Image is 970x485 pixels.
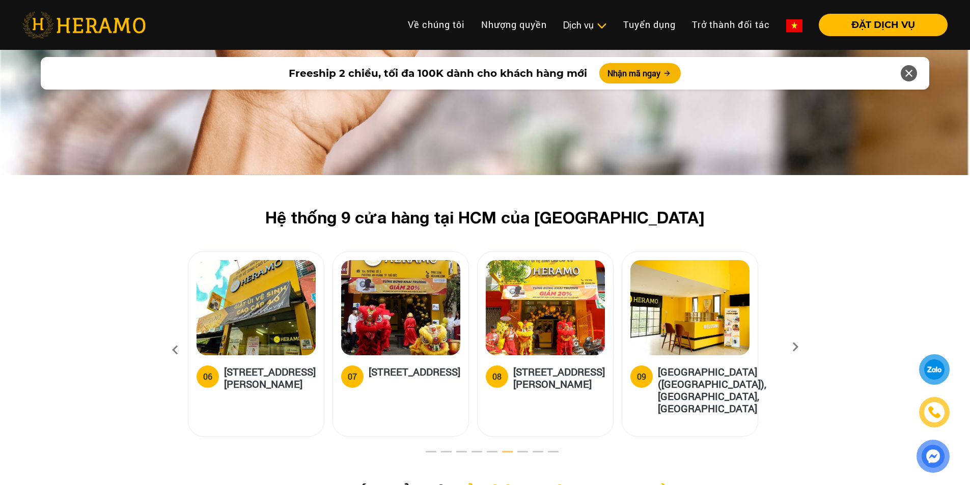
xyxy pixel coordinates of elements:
[658,365,766,414] h5: [GEOGRAPHIC_DATA] ([GEOGRAPHIC_DATA]), [GEOGRAPHIC_DATA], [GEOGRAPHIC_DATA]
[289,66,587,81] span: Freeship 2 chiều, tối đa 100K dành cho khách hàng mới
[811,20,948,30] a: ĐẶT DỊCH VỤ
[637,370,646,383] div: 09
[511,449,521,460] button: 7
[541,449,551,460] button: 9
[684,14,778,36] a: Trở thành đối tác
[450,449,460,460] button: 3
[473,14,555,36] a: Nhượng quyền
[434,449,445,460] button: 2
[927,405,941,419] img: phone-icon
[480,449,490,460] button: 5
[224,365,316,390] h5: [STREET_ADDRESS][PERSON_NAME]
[204,208,766,227] h2: Hệ thống 9 cửa hàng tại HCM của [GEOGRAPHIC_DATA]
[819,14,948,36] button: ĐẶT DỊCH VỤ
[630,260,750,355] img: heramo-parc-villa-dai-phuoc-island-dong-nai
[492,370,502,383] div: 08
[197,260,316,355] img: heramo-314-le-van-viet-phuong-tang-nhon-phu-b-quan-9
[203,370,212,383] div: 06
[400,14,473,36] a: Về chúng tôi
[599,63,681,83] button: Nhận mã ngay
[341,260,460,355] img: heramo-15a-duong-so-2-phuong-an-khanh-thu-duc
[465,449,475,460] button: 4
[513,365,605,390] h5: [STREET_ADDRESS][PERSON_NAME]
[486,260,605,355] img: heramo-398-duong-hoang-dieu-phuong-2-quan-4
[419,449,429,460] button: 1
[920,397,949,427] a: phone-icon
[615,14,684,36] a: Tuyển dụng
[369,365,460,386] h5: [STREET_ADDRESS]
[495,449,506,460] button: 6
[348,370,357,383] div: 07
[563,18,607,32] div: Dịch vụ
[786,19,802,32] img: vn-flag.png
[22,12,146,38] img: heramo-logo.png
[526,449,536,460] button: 8
[596,21,607,31] img: subToggleIcon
